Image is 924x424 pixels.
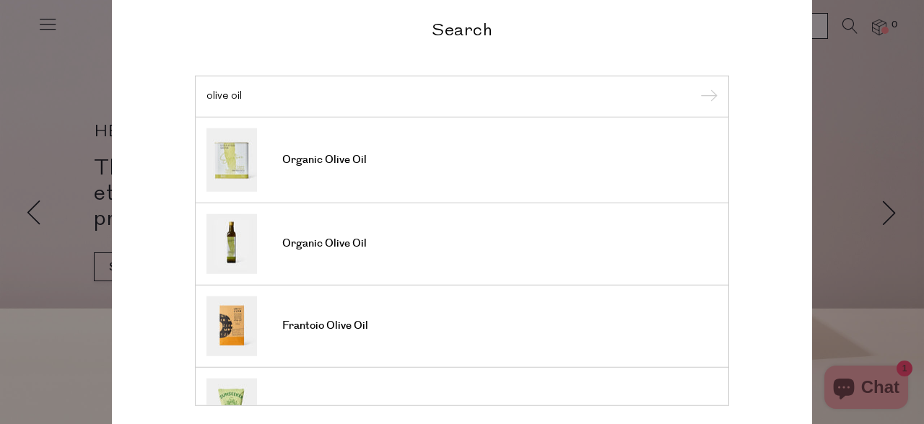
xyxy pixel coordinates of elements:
span: Frantoio Olive Oil [282,319,368,333]
img: Frantoio Olive Oil [206,296,257,355]
a: Organic Olive Oil [206,213,718,273]
h2: Search [195,19,729,40]
img: Organic Olive Oil [206,213,257,273]
img: Organic Olive Oil [206,128,257,191]
span: Organic Olive Oil [282,237,367,251]
a: Organic Olive Oil [206,128,718,191]
span: Organic Olive Oil [282,153,367,167]
input: Search [206,91,718,102]
a: Frantoio Olive Oil [206,296,718,355]
span: Olive Oil Potato Chips [282,403,390,418]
